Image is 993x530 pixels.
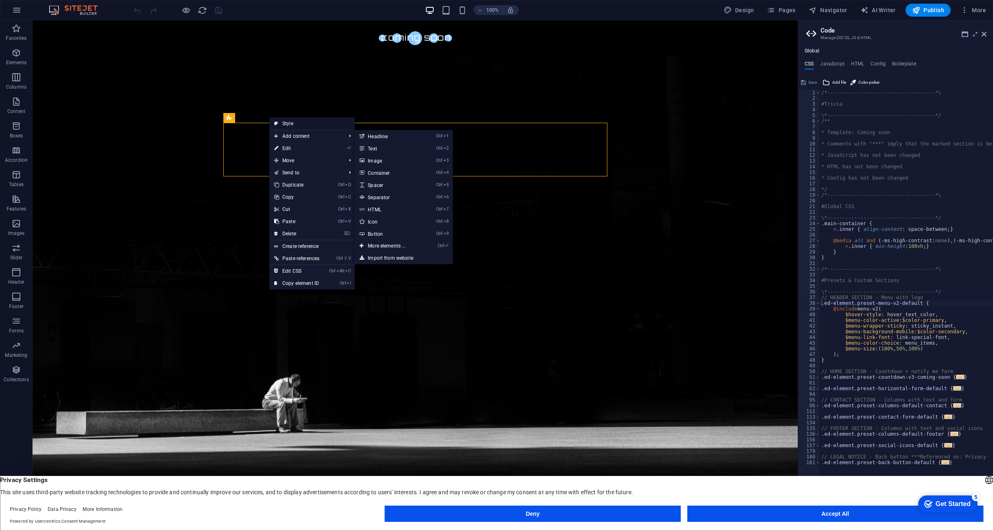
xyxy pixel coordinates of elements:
i: Ctrl [436,219,443,224]
span: More [960,6,986,14]
div: 179 [799,448,821,454]
button: Publish [906,4,951,17]
a: CtrlCCopy [269,191,324,203]
div: 95 [799,397,821,403]
a: Ctrl1Headline [355,130,422,142]
div: 157 [799,443,821,448]
div: 16 [799,175,821,181]
a: Ctrl8Icon [355,215,422,228]
div: 47 [799,352,821,357]
p: Boxes [10,132,23,139]
i: X [345,206,351,212]
span: Publish [912,6,944,14]
button: More [957,4,989,17]
div: 40 [799,312,821,317]
div: 39 [799,306,821,312]
button: Click here to leave preview mode and continue editing [181,5,191,15]
h4: CSS [805,61,814,70]
span: ... [953,403,961,408]
div: 135 [799,426,821,431]
span: ... [950,432,958,436]
div: 48 [799,357,821,363]
div: 134 [799,420,821,426]
div: 33 [799,272,821,278]
div: 45 [799,340,821,346]
div: 24 [799,221,821,226]
div: 17 [799,181,821,187]
p: Tables [9,181,24,188]
div: 2 [799,96,821,101]
i: 7 [443,206,449,212]
i: ⏎ [347,146,351,151]
a: CtrlVPaste [269,215,324,228]
div: 11 [799,147,821,152]
i: Ctrl [436,182,443,187]
span: ... [944,443,952,447]
i: Reload page [198,6,207,15]
div: 9 [799,135,821,141]
i: 9 [443,231,449,236]
span: Move [269,154,343,167]
i: Ctrl [436,170,443,175]
i: 3 [443,158,449,163]
p: Images [8,230,25,237]
div: 34 [799,278,821,283]
button: Pages [764,4,799,17]
a: CtrlICopy element ID [269,277,324,289]
div: 46 [799,346,821,352]
div: 94 [799,391,821,397]
a: Ctrl5Spacer [355,179,422,191]
i: Ctrl [340,280,346,286]
span: Design [724,6,754,14]
button: Navigator [805,4,851,17]
div: 156 [799,437,821,443]
div: 22 [799,209,821,215]
div: 61 [799,380,821,386]
a: Send to [269,167,343,179]
a: Create reference [269,240,355,252]
h3: Manage (S)CSS, JS & HTML [821,34,970,41]
div: Design (Ctrl+Alt+Y) [720,4,757,17]
div: 13 [799,158,821,164]
div: Get Started 5 items remaining, 0% complete [7,4,66,21]
i: C [345,194,351,200]
i: Alt [336,268,345,274]
a: ⏎Edit [269,142,324,154]
div: 25 [799,226,821,232]
p: Forms [9,328,24,334]
i: 2 [443,146,449,151]
div: 36 [799,289,821,295]
span: Color picker [858,78,880,87]
h6: 100% [486,5,499,15]
h4: JavaScript [820,61,844,70]
i: Ctrl [329,268,336,274]
span: Add content [269,130,343,142]
i: 1 [443,133,449,139]
div: 27 [799,238,821,243]
i: D [345,182,351,187]
p: Header [8,279,24,285]
i: Ctrl [436,194,443,200]
button: Color picker [849,78,881,87]
i: Ctrl [436,231,443,236]
span: Pages [767,6,795,14]
a: Ctrl2Text [355,142,422,154]
button: Add file [821,78,847,87]
div: 50 [799,369,821,374]
div: 26 [799,232,821,238]
span: ... [953,386,961,391]
div: 181 [799,460,821,465]
span: AI Writer [860,6,896,14]
div: 43 [799,329,821,335]
div: 12 [799,152,821,158]
a: Import from website [355,252,452,264]
h2: Code [821,27,986,34]
i: V [345,219,351,224]
span: Add file [832,78,846,87]
p: Content [7,108,25,115]
div: 180 [799,454,821,460]
div: 3 [799,101,821,107]
div: 37 [799,295,821,300]
span: Navigator [809,6,847,14]
p: Accordion [5,157,28,163]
